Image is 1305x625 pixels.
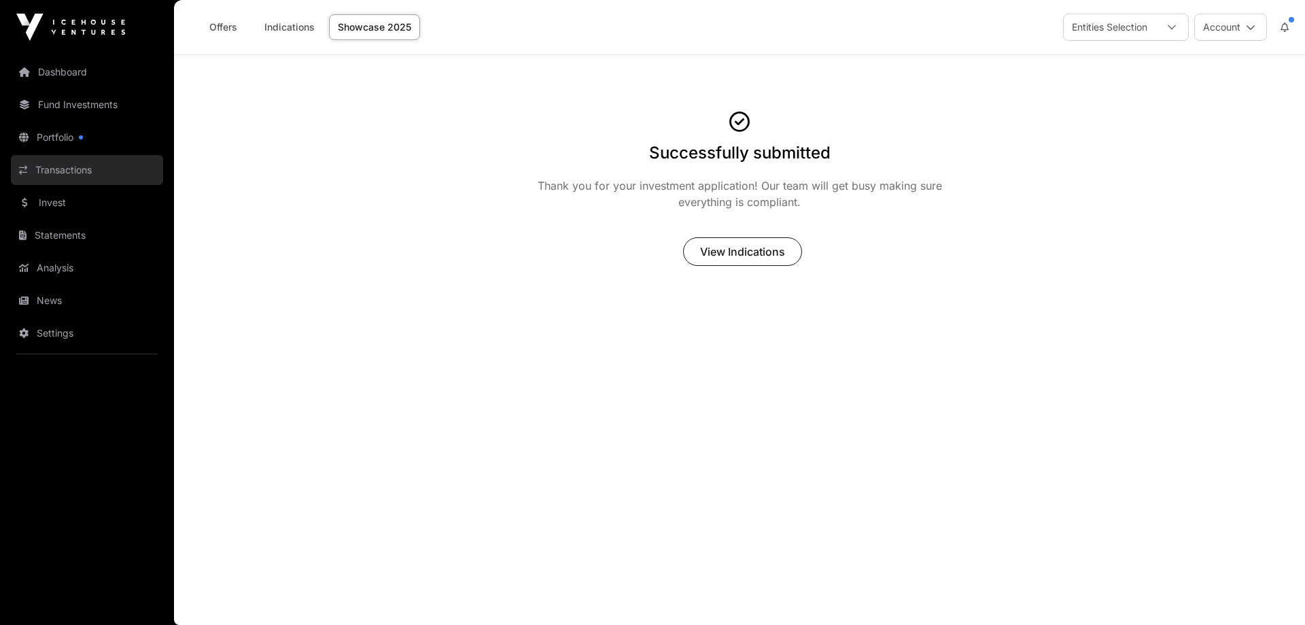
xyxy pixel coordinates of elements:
[683,237,802,266] button: View Indications
[11,318,163,348] a: Settings
[1064,14,1155,40] div: Entities Selection
[256,14,324,40] a: Indications
[11,220,163,250] a: Statements
[16,14,125,41] img: Icehouse Ventures Logo
[534,178,946,210] p: Thank you for your investment application! Our team will get busy making sure everything is compl...
[11,57,163,87] a: Dashboard
[1237,560,1305,625] iframe: Chat Widget
[11,122,163,152] a: Portfolio
[11,286,163,316] a: News
[11,253,163,283] a: Analysis
[649,142,831,164] h1: Successfully submitted
[11,90,163,120] a: Fund Investments
[11,155,163,185] a: Transactions
[1194,14,1267,41] button: Account
[700,243,785,260] span: View Indications
[11,188,163,218] a: Invest
[196,14,250,40] a: Offers
[329,14,420,40] a: Showcase 2025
